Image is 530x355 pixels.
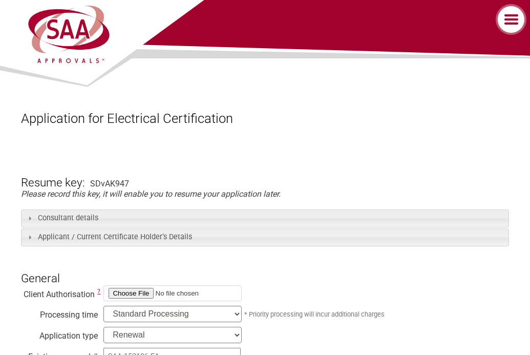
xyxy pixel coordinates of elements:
small: * Priority processing will incur additional charges [244,310,385,318]
h3: Consultant details [21,210,508,227]
span: Consultants must upload a copy of the Letter of Authorisation and Terms, Conditions and Obligatio... [97,288,100,295]
h3: Applicant / Current Certificate Holder’s Details [21,228,508,246]
div: Client Authorisation [21,287,98,297]
div: Processing time [21,307,98,318]
h3: General [21,254,508,285]
em: Please record this key, it will enable you to resume your application later. [21,189,281,199]
div: SDvAK947 [90,179,129,189]
h3: Resume key: [21,158,85,189]
img: SAA Approvals [27,4,112,65]
div: Application type [21,328,98,339]
h1: Application for Electrical Certification [21,111,508,126]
